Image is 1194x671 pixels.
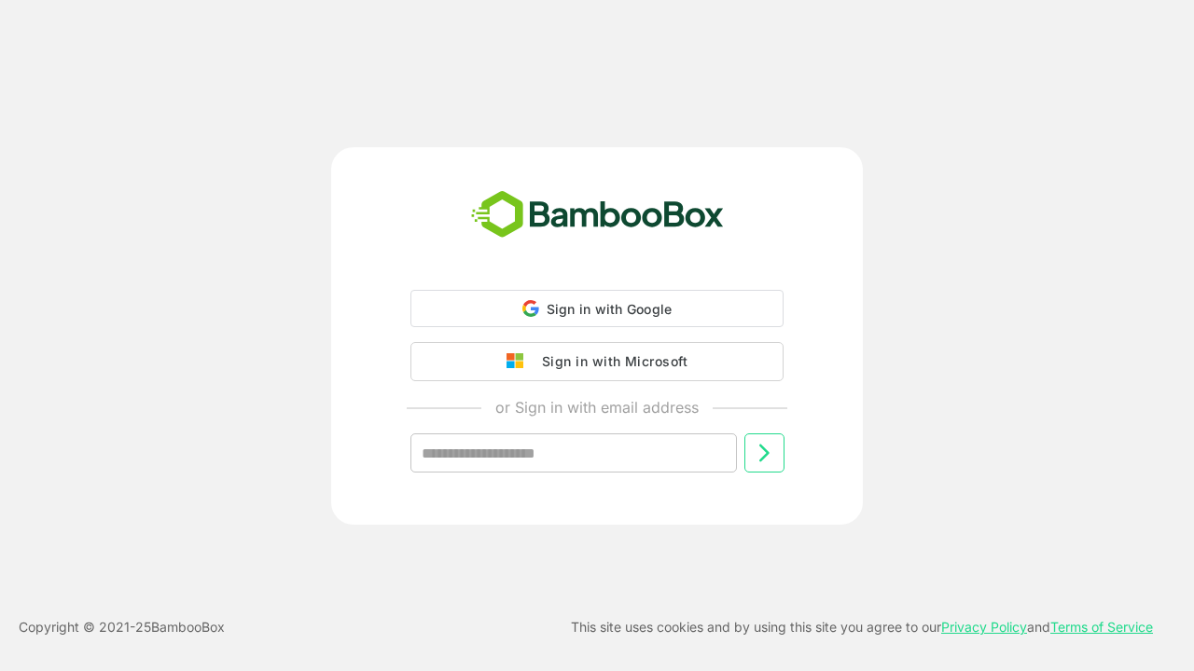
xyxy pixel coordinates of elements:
p: or Sign in with email address [495,396,699,418]
img: google [507,353,533,370]
img: bamboobox [461,185,734,246]
button: Sign in with Microsoft [410,342,784,381]
a: Terms of Service [1050,619,1153,635]
p: This site uses cookies and by using this site you agree to our and [571,616,1153,638]
div: Sign in with Google [410,290,784,327]
p: Copyright © 2021- 25 BambooBox [19,616,225,638]
div: Sign in with Microsoft [533,349,687,374]
span: Sign in with Google [547,301,673,317]
a: Privacy Policy [941,619,1027,635]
